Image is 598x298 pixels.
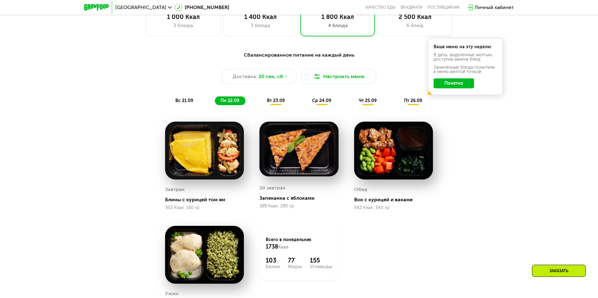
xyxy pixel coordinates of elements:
[115,51,483,59] div: Сбалансированное питание на каждый день
[532,265,586,277] div: Заказать
[434,53,497,62] div: В даты, выделенные желтым, доступна замена блюд.
[221,98,239,103] span: пн 22.09
[267,98,285,103] span: вт 23.09
[175,98,193,103] span: вс 21.09
[427,5,459,10] div: поставщикам
[230,22,291,29] div: 3 блюда
[307,13,368,21] div: 1 800 Ккал
[288,257,302,264] div: 77
[301,69,376,84] button: Настроить меню
[152,22,214,29] div: 3 блюда
[266,257,280,264] div: 103
[354,205,433,210] div: 542 Ккал, 340 гр
[175,4,229,11] a: [PHONE_NUMBER]
[233,73,257,80] span: Доставка:
[310,257,332,264] div: 155
[278,244,288,250] span: Ккал
[359,98,377,103] span: чт 25.09
[165,197,249,203] div: Блины с курицей том ям
[354,185,367,194] div: Обед
[434,78,474,88] button: Понятно
[366,5,396,10] a: Качество еды
[354,197,438,203] div: Вок с курицей и вакаме
[266,243,278,250] span: 1738
[115,5,166,10] span: [GEOGRAPHIC_DATA]
[259,195,343,201] div: Запеканка с яблоками
[152,13,214,21] div: 1 000 Ккал
[434,65,497,74] div: Заменённые блюда пометили в меню жёлтой точкой.
[259,73,283,80] span: 20 сен, сб
[165,205,244,210] div: 302 Ккал, 160 гр
[288,264,302,269] div: Жиры
[230,13,291,21] div: 1 400 Ккал
[266,237,332,250] div: Всего в понедельник
[401,5,422,10] a: Вендинги
[404,98,422,103] span: пт 26.09
[384,22,446,29] div: 6 блюд
[475,4,514,11] div: Личный кабинет
[434,45,497,49] div: Ваше меню на эту неделю
[259,183,286,193] div: 2й завтрак
[310,264,332,269] div: Углеводы
[307,22,368,29] div: 4 блюда
[312,98,331,103] span: ср 24.09
[266,264,280,269] div: Белки
[384,13,446,21] div: 2 500 Ккал
[259,204,338,209] div: 389 Ккал, 280 гр
[165,185,185,194] div: Завтрак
